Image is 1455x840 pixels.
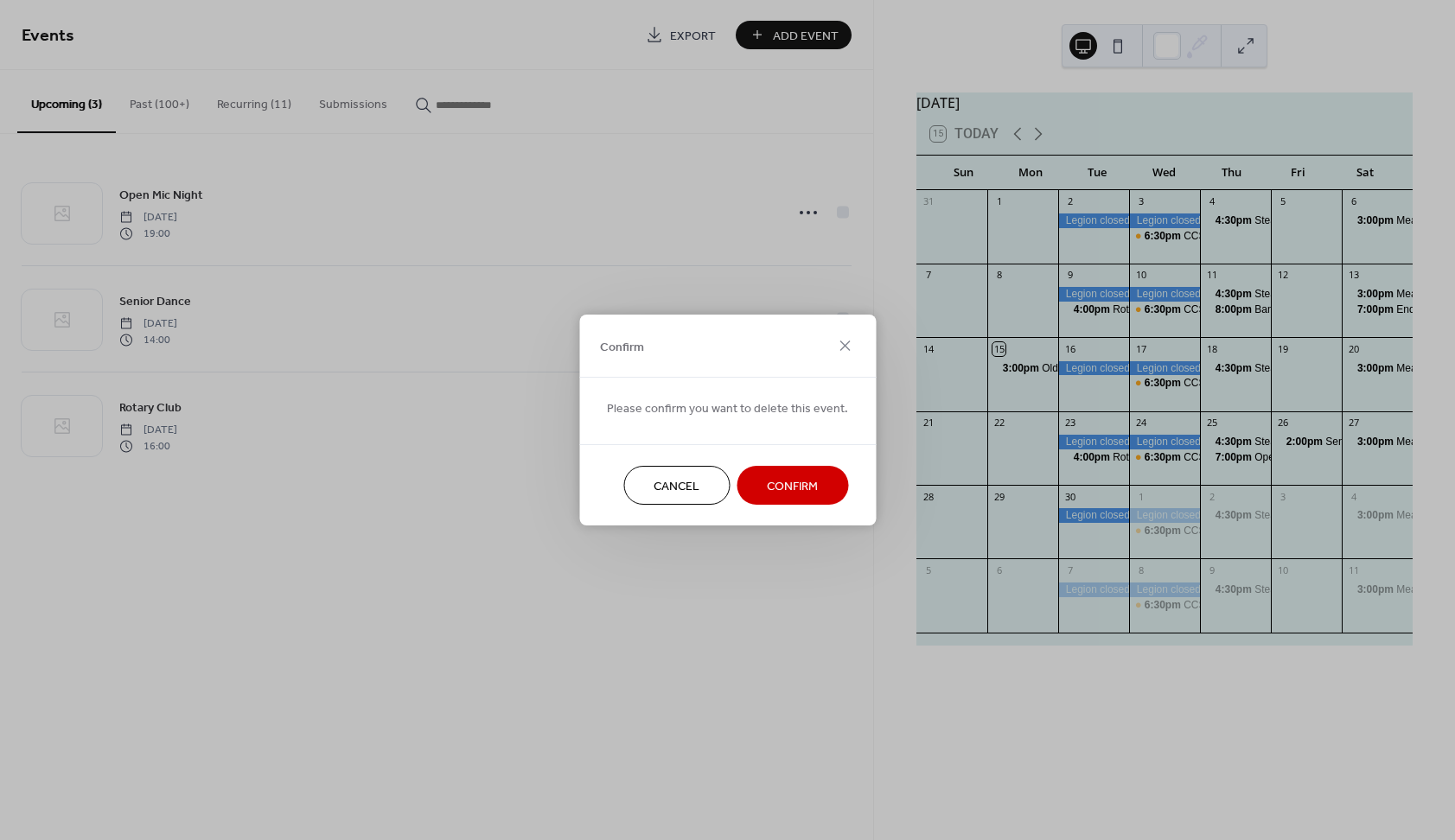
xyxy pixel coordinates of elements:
[654,478,699,496] span: Cancel
[767,478,818,496] span: Confirm
[737,466,848,505] button: Confirm
[600,338,644,356] span: Confirm
[607,400,848,418] span: Please confirm you want to delete this event.
[623,466,730,505] button: Cancel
